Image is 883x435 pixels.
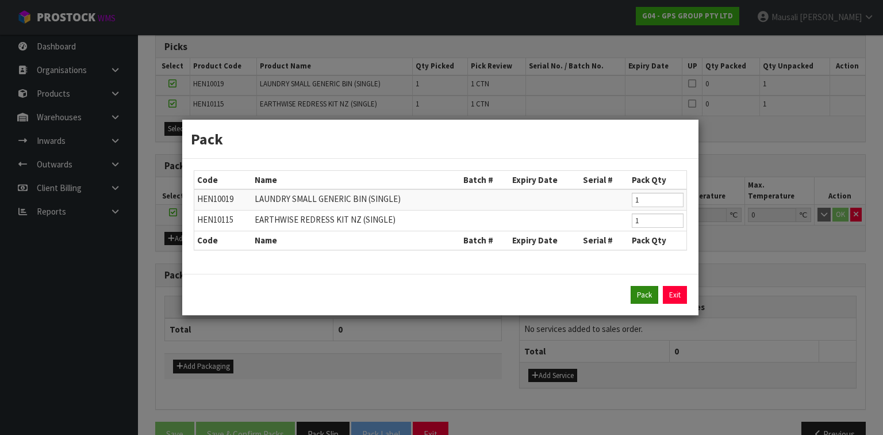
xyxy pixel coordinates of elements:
th: Expiry Date [509,171,579,189]
a: Exit [663,286,687,304]
span: HEN10019 [197,193,233,204]
th: Pack Qty [629,231,686,250]
span: HEN10115 [197,214,233,225]
th: Batch # [460,171,509,189]
th: Code [194,171,252,189]
h3: Pack [191,128,690,150]
th: Code [194,231,252,250]
button: Pack [631,286,658,304]
th: Expiry Date [509,231,579,250]
th: Name [252,171,460,189]
th: Batch # [460,231,509,250]
span: LAUNDRY SMALL GENERIC BIN (SINGLE) [255,193,401,204]
th: Pack Qty [629,171,686,189]
span: EARTHWISE REDRESS KIT NZ (SINGLE) [255,214,396,225]
th: Name [252,231,460,250]
th: Serial # [580,171,629,189]
th: Serial # [580,231,629,250]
